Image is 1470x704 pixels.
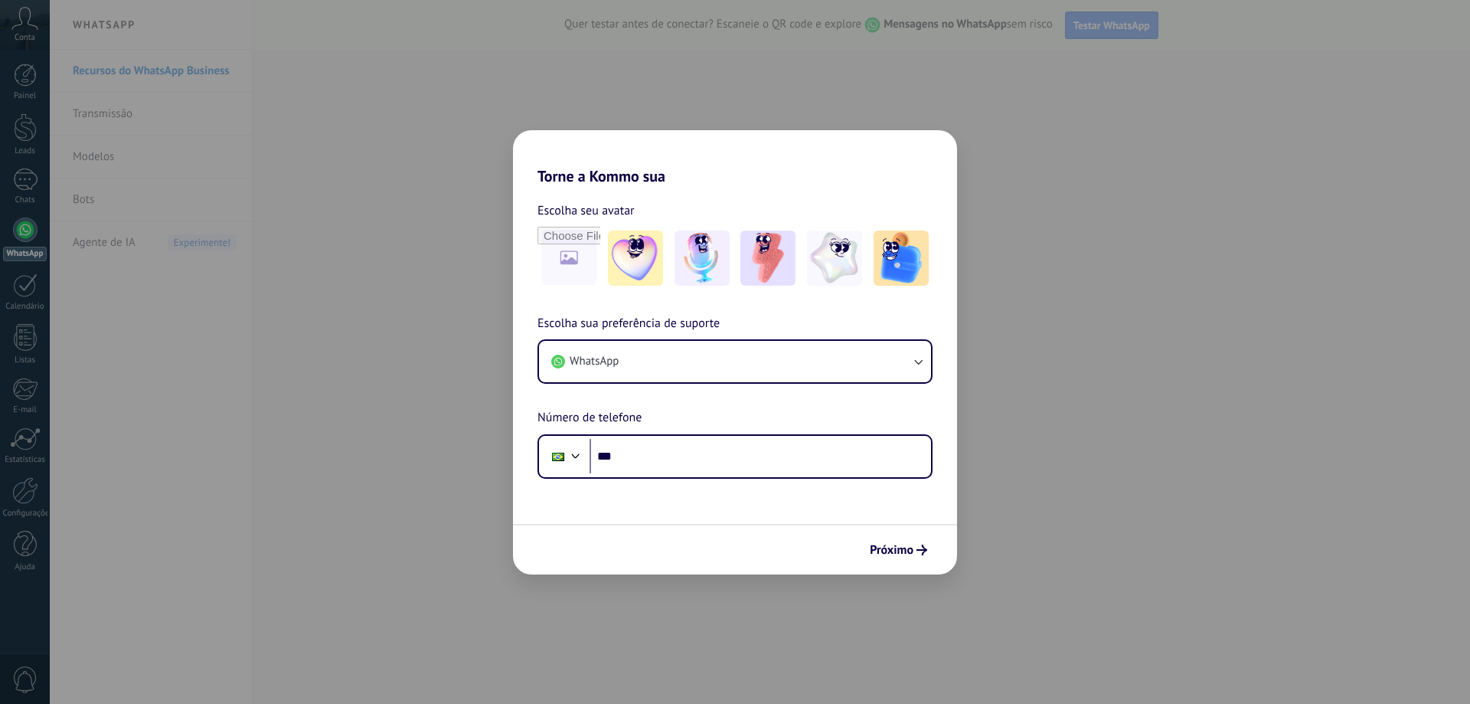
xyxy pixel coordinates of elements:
[608,231,663,286] img: -1.jpeg
[874,231,929,286] img: -5.jpeg
[537,314,720,334] span: Escolha sua preferência de suporte
[513,130,957,185] h2: Torne a Kommo sua
[537,201,635,221] span: Escolha seu avatar
[544,440,573,473] div: Brazil: + 55
[570,354,619,369] span: WhatsApp
[740,231,795,286] img: -3.jpeg
[870,545,913,555] span: Próximo
[807,231,862,286] img: -4.jpeg
[539,341,931,382] button: WhatsApp
[863,537,934,563] button: Próximo
[675,231,730,286] img: -2.jpeg
[537,408,642,428] span: Número de telefone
